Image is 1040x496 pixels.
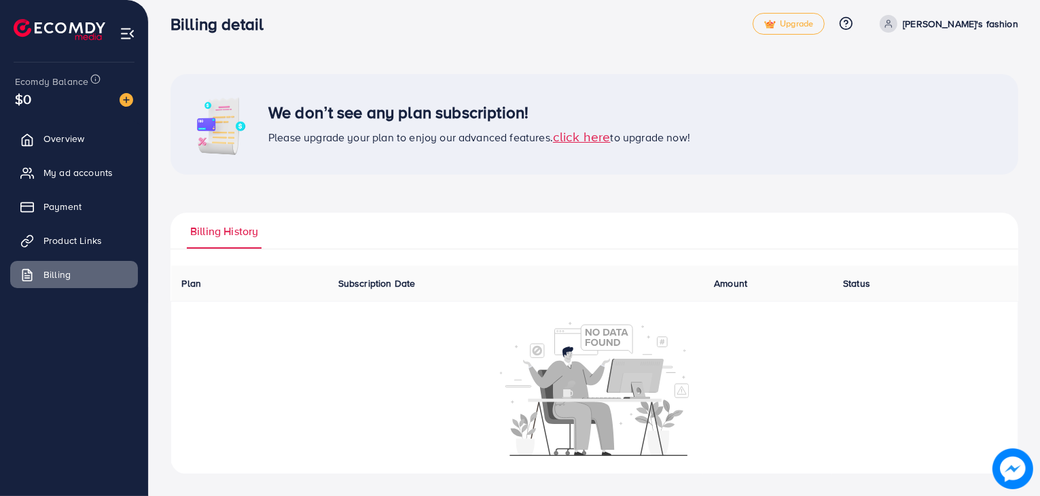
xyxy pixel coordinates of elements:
h3: We don’t see any plan subscription! [268,103,690,122]
span: Subscription Date [338,277,416,290]
a: [PERSON_NAME]'s fashion [874,15,1018,33]
img: No account [500,320,689,456]
span: $0 [15,89,31,109]
a: tickUpgrade [753,13,825,35]
a: Payment [10,193,138,220]
span: Overview [43,132,84,145]
img: image [187,90,255,158]
span: Amount [714,277,747,290]
a: My ad accounts [10,159,138,186]
img: tick [764,20,776,29]
span: Plan [182,277,202,290]
p: [PERSON_NAME]'s fashion [903,16,1018,32]
span: Upgrade [764,19,813,29]
a: Billing [10,261,138,288]
img: image [120,93,133,107]
img: menu [120,26,135,41]
a: Product Links [10,227,138,254]
span: My ad accounts [43,166,113,179]
span: Please upgrade your plan to enjoy our advanced features. to upgrade now! [268,130,690,145]
span: Payment [43,200,82,213]
a: Overview [10,125,138,152]
span: Billing History [190,224,258,239]
span: click here [553,127,611,145]
span: Ecomdy Balance [15,75,88,88]
img: logo [14,19,105,40]
h3: Billing detail [171,14,274,34]
span: Product Links [43,234,102,247]
img: image [992,448,1033,489]
span: Billing [43,268,71,281]
span: Status [843,277,870,290]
